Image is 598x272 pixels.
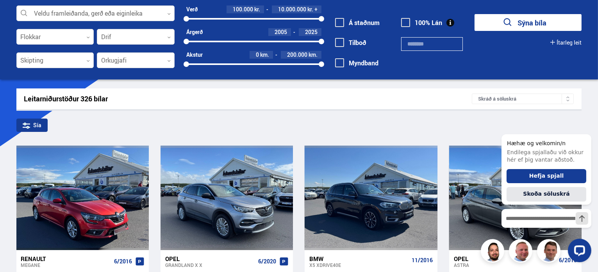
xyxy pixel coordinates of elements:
[454,255,556,262] div: Opel
[186,29,203,35] div: Árgerð
[475,14,582,31] button: Sýna bíla
[335,19,380,26] label: Á staðnum
[165,262,255,268] div: Grandland X X
[24,95,472,103] div: Leitarniðurstöður 326 bílar
[278,5,306,13] span: 10.000.000
[472,94,574,104] div: Skráð á söluskrá
[309,255,408,262] div: BMW
[275,28,287,36] span: 2005
[258,258,276,265] span: 6/2020
[165,255,255,262] div: Opel
[114,258,132,265] span: 6/2016
[186,6,198,13] div: Verð
[309,262,408,268] div: X5 XDRIVE40E
[412,257,433,263] span: 11/2016
[495,120,594,268] iframe: LiveChat chat widget
[482,240,505,264] img: nhp88E3Fdnt1Opn2.png
[260,52,269,58] span: km.
[21,262,111,268] div: Megane
[454,262,556,268] div: ASTRA
[21,255,111,262] div: Renault
[309,52,318,58] span: km.
[287,51,307,58] span: 200.000
[335,59,378,67] label: Myndband
[550,40,582,46] button: Ítarleg leit
[305,28,318,36] span: 2025
[254,6,260,13] span: kr.
[256,51,259,58] span: 0
[233,5,253,13] span: 100.000
[314,6,318,13] span: +
[307,6,313,13] span: kr.
[335,39,366,46] label: Tilboð
[401,19,442,26] label: 100% Lán
[186,52,203,58] div: Akstur
[16,119,48,132] div: Sía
